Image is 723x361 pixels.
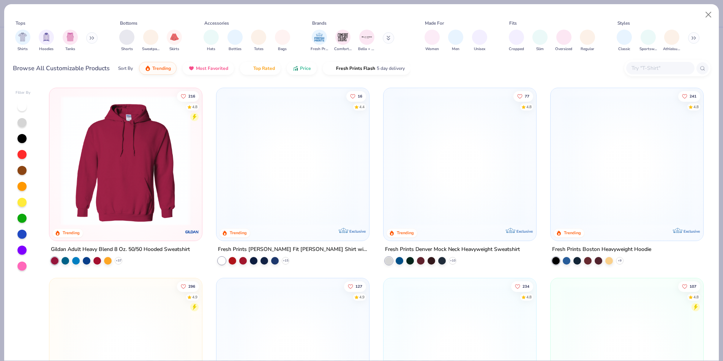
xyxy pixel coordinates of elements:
[536,33,544,41] img: Slim Image
[66,33,74,41] img: Tanks Image
[204,30,219,52] button: filter button
[147,33,155,41] img: Sweatpants Image
[526,294,532,300] div: 4.8
[240,62,281,75] button: Top Rated
[193,294,198,300] div: 4.9
[39,30,54,52] button: filter button
[509,20,517,27] div: Fits
[472,30,487,52] button: filter button
[18,33,27,41] img: Shirts Image
[450,259,455,263] span: + 10
[693,104,699,110] div: 4.8
[580,30,595,52] button: filter button
[123,33,131,41] img: Shorts Image
[509,30,524,52] button: filter button
[17,46,28,52] span: Shirts
[558,96,696,225] img: 91acfc32-fd48-4d6b-bdad-a4c1a30ac3fc
[391,96,529,225] img: f5d85501-0dbb-4ee4-b115-c08fa3845d83
[323,62,410,75] button: Fresh Prints Flash5 day delivery
[475,33,484,41] img: Unisex Image
[207,33,216,41] img: Hats Image
[555,46,572,52] span: Oversized
[361,32,373,43] img: Bella + Canvas Image
[511,281,533,292] button: Like
[224,96,361,225] img: e5540c4d-e74a-4e58-9a52-192fe86bec9f
[142,30,159,52] div: filter for Sweatpants
[204,30,219,52] div: filter for Hats
[452,46,459,52] span: Men
[513,91,533,101] button: Like
[509,30,524,52] div: filter for Cropped
[617,30,632,52] button: filter button
[287,62,317,75] button: Price
[425,30,440,52] div: filter for Women
[617,20,630,27] div: Styles
[523,284,529,288] span: 234
[189,94,196,98] span: 216
[231,33,239,41] img: Bottles Image
[448,30,463,52] button: filter button
[145,65,151,71] img: trending.gif
[683,229,699,234] span: Exclusive
[193,104,198,110] div: 4.8
[690,94,696,98] span: 241
[639,30,657,52] div: filter for Sportswear
[555,30,572,52] div: filter for Oversized
[451,33,460,41] img: Men Image
[39,30,54,52] div: filter for Hoodies
[532,30,548,52] div: filter for Slim
[536,46,544,52] span: Slim
[328,65,335,71] img: flash.gif
[358,30,376,52] div: filter for Bella + Canvas
[13,64,110,73] div: Browse All Customizable Products
[142,30,159,52] button: filter button
[334,30,352,52] div: filter for Comfort Colors
[188,65,194,71] img: most_fav.gif
[177,91,199,101] button: Like
[690,284,696,288] span: 107
[334,30,352,52] button: filter button
[169,46,179,52] span: Skirts
[185,224,200,240] img: Gildan logo
[300,65,311,71] span: Price
[512,33,521,41] img: Cropped Image
[314,32,325,43] img: Fresh Prints Image
[218,245,368,254] div: Fresh Prints [PERSON_NAME] Fit [PERSON_NAME] Shirt with Stripes
[65,46,75,52] span: Tanks
[346,91,366,101] button: Like
[428,33,436,41] img: Women Image
[311,46,328,52] span: Fresh Prints
[16,90,31,96] div: Filter By
[311,30,328,52] button: filter button
[644,33,652,41] img: Sportswear Image
[227,30,243,52] button: filter button
[532,30,548,52] button: filter button
[552,245,651,254] div: Fresh Prints Boston Heavyweight Hoodie
[311,30,328,52] div: filter for Fresh Prints
[246,65,252,71] img: TopRated.gif
[204,20,229,27] div: Accessories
[15,30,30,52] button: filter button
[631,64,689,73] input: Try "T-Shirt"
[189,284,196,288] span: 296
[57,96,194,225] img: 01756b78-01f6-4cc6-8d8a-3c30c1a0c8ac
[118,65,133,72] div: Sort By
[121,46,133,52] span: Shorts
[385,245,520,254] div: Fresh Prints Denver Mock Neck Heavyweight Sweatshirt
[425,20,444,27] div: Made For
[425,30,440,52] button: filter button
[63,30,78,52] button: filter button
[617,30,632,52] div: filter for Classic
[15,30,30,52] div: filter for Shirts
[16,20,25,27] div: Tops
[618,259,622,263] span: + 9
[620,33,629,41] img: Classic Image
[509,46,524,52] span: Cropped
[278,33,286,41] img: Bags Image
[167,30,182,52] div: filter for Skirts
[254,33,263,41] img: Totes Image
[581,46,594,52] span: Regular
[358,94,362,98] span: 16
[177,281,199,292] button: Like
[639,46,657,52] span: Sportswear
